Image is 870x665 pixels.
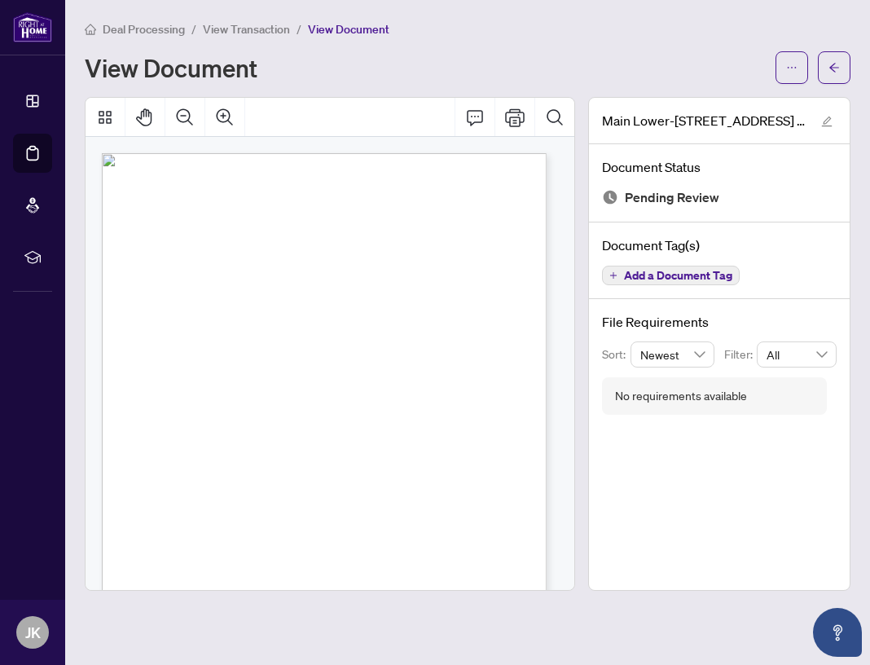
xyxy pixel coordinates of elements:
[602,236,837,255] h4: Document Tag(s)
[828,62,840,73] span: arrow-left
[821,116,833,127] span: edit
[640,342,705,367] span: Newest
[602,189,618,205] img: Document Status
[25,621,41,644] span: JK
[602,111,806,130] span: Main Lower-[STREET_ADDRESS] TS.pdf
[203,22,290,37] span: View Transaction
[602,157,837,177] h4: Document Status
[191,20,196,38] li: /
[609,271,617,280] span: plus
[615,387,747,405] div: No requirements available
[786,62,797,73] span: ellipsis
[13,12,52,42] img: logo
[624,270,732,281] span: Add a Document Tag
[297,20,301,38] li: /
[85,24,96,35] span: home
[103,22,185,37] span: Deal Processing
[85,55,257,81] h1: View Document
[724,346,757,363] p: Filter:
[813,608,862,657] button: Open asap
[602,312,837,332] h4: File Requirements
[602,266,740,285] button: Add a Document Tag
[625,187,719,209] span: Pending Review
[602,346,631,363] p: Sort:
[308,22,389,37] span: View Document
[767,342,827,367] span: All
